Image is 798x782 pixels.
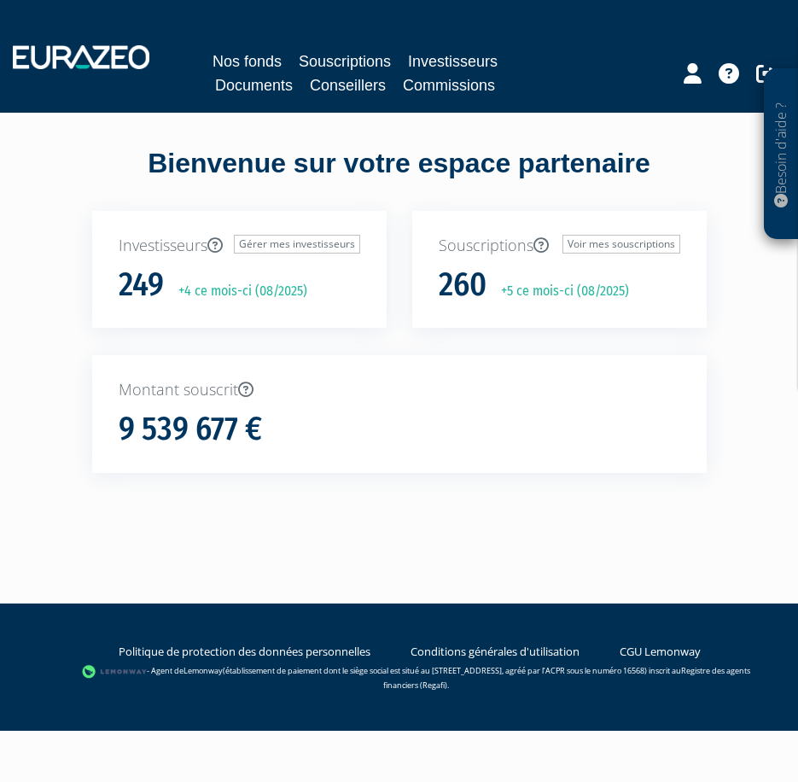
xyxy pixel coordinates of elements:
a: Conseillers [310,73,386,97]
h1: 249 [119,267,164,303]
p: Besoin d'aide ? [772,78,791,231]
a: Commissions [403,73,495,97]
div: Bienvenue sur votre espace partenaire [79,144,719,211]
a: Gérer mes investisseurs [234,235,360,254]
p: +4 ce mois-ci (08/2025) [166,282,307,301]
a: Lemonway [183,665,223,676]
a: Souscriptions [299,50,391,73]
img: logo-lemonway.png [82,663,148,680]
a: Voir mes souscriptions [562,235,680,254]
p: Souscriptions [439,235,680,257]
a: Registre des agents financiers (Regafi) [383,665,750,691]
a: Investisseurs [408,50,498,73]
h1: 260 [439,267,486,303]
h1: 9 539 677 € [119,411,262,447]
p: Investisseurs [119,235,360,257]
a: Conditions générales d'utilisation [411,644,580,660]
a: Politique de protection des données personnelles [119,644,370,660]
a: Documents [215,73,293,97]
p: Montant souscrit [119,379,680,401]
a: Nos fonds [213,50,282,73]
div: - Agent de (établissement de paiement dont le siège social est situé au [STREET_ADDRESS], agréé p... [40,663,759,692]
img: 1732889491-logotype_eurazeo_blanc_rvb.png [13,45,149,69]
a: CGU Lemonway [620,644,701,660]
p: +5 ce mois-ci (08/2025) [489,282,629,301]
